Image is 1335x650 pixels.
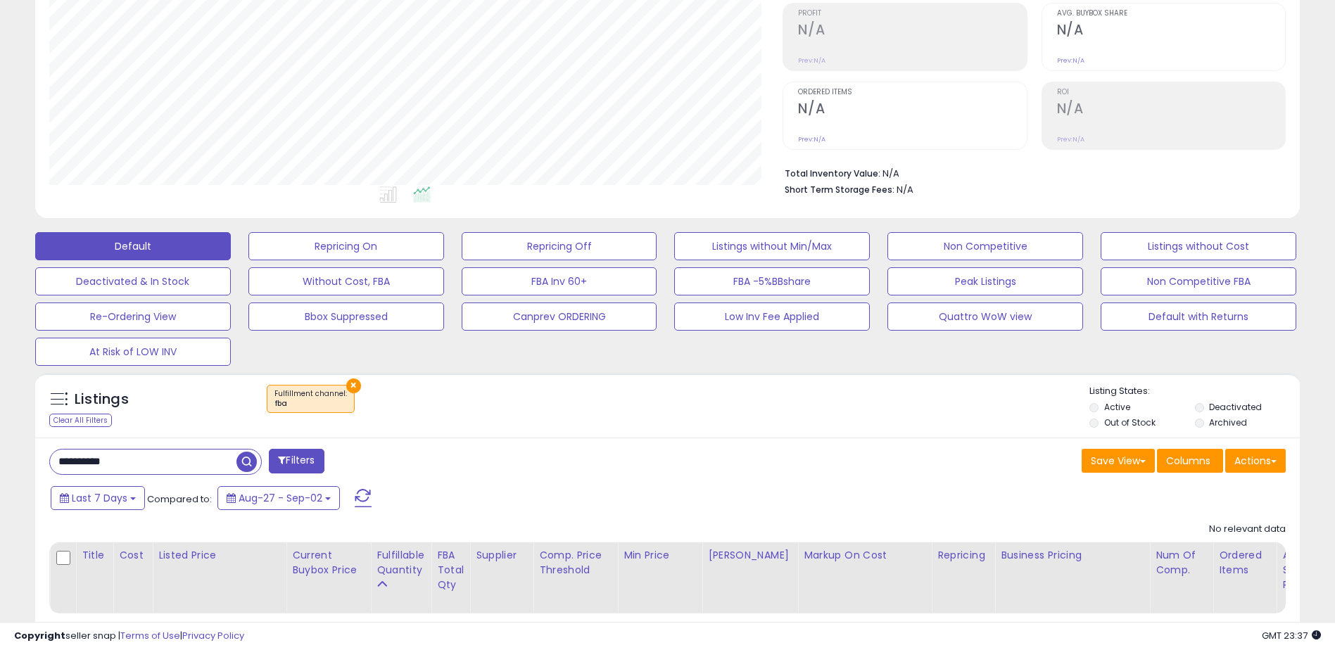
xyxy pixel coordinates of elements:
b: Total Inventory Value: [785,167,880,179]
button: Filters [269,449,324,473]
button: Actions [1225,449,1286,473]
label: Deactivated [1209,401,1262,413]
label: Archived [1209,416,1247,428]
span: N/A [897,183,913,196]
h2: N/A [798,101,1026,120]
div: Clear All Filters [49,414,112,427]
div: Num of Comp. [1156,548,1207,578]
h5: Listings [75,390,129,409]
div: Avg Selling Price [1282,548,1334,592]
button: Listings without Min/Max [674,232,870,260]
p: Listing States: [1089,385,1300,398]
span: Columns [1166,454,1210,468]
th: The percentage added to the cost of goods (COGS) that forms the calculator for Min & Max prices. [798,542,932,613]
h2: N/A [798,22,1026,41]
button: Repricing On [248,232,444,260]
button: Without Cost, FBA [248,267,444,295]
button: Default with Returns [1101,302,1296,331]
div: [PERSON_NAME] [708,548,792,563]
b: Short Term Storage Fees: [785,184,894,196]
button: Save View [1082,449,1155,473]
span: Profit [798,10,1026,18]
span: Ordered Items [798,89,1026,96]
div: Repricing [937,548,989,563]
button: Default [35,232,231,260]
button: Low Inv Fee Applied [674,302,870,331]
small: Prev: N/A [798,56,825,65]
span: Fulfillment channel : [274,388,347,409]
button: Repricing Off [462,232,657,260]
div: Business Pricing [1001,548,1144,563]
a: Privacy Policy [182,629,244,642]
button: Quattro WoW view [887,302,1083,331]
button: Columns [1157,449,1223,473]
h2: N/A [1057,101,1285,120]
span: ROI [1057,89,1285,96]
button: Last 7 Days [51,486,145,510]
div: Markup on Cost [804,548,925,563]
a: Terms of Use [120,629,180,642]
small: Prev: N/A [1057,56,1084,65]
label: Out of Stock [1104,416,1156,428]
div: Comp. Price Threshold [539,548,612,578]
span: 2025-09-10 23:37 GMT [1262,629,1321,642]
div: Ordered Items [1219,548,1270,578]
span: Last 7 Days [72,491,127,505]
button: × [346,378,361,393]
button: FBA Inv 60+ [462,267,657,295]
button: Peak Listings [887,267,1083,295]
button: Aug-27 - Sep-02 [217,486,340,510]
button: Listings without Cost [1101,232,1296,260]
button: FBA -5%BBshare [674,267,870,295]
div: Listed Price [158,548,280,563]
div: Current Buybox Price [292,548,365,578]
label: Active [1104,401,1130,413]
div: Supplier [476,548,527,563]
small: Prev: N/A [1057,135,1084,144]
strong: Copyright [14,629,65,642]
div: FBA Total Qty [437,548,464,592]
small: Prev: N/A [798,135,825,144]
button: Non Competitive FBA [1101,267,1296,295]
h2: N/A [1057,22,1285,41]
button: Deactivated & In Stock [35,267,231,295]
button: Canprev ORDERING [462,302,657,331]
div: No relevant data [1209,523,1286,536]
button: Non Competitive [887,232,1083,260]
div: Cost [119,548,146,563]
span: Compared to: [147,492,212,506]
span: Avg. Buybox Share [1057,10,1285,18]
div: Title [82,548,107,563]
li: N/A [785,164,1275,181]
div: Min Price [624,548,696,563]
th: CSV column name: cust_attr_1_Supplier [470,542,533,613]
button: At Risk of LOW INV [35,338,231,366]
span: Aug-27 - Sep-02 [239,491,322,505]
button: Re-Ordering View [35,302,231,331]
div: fba [274,399,347,409]
button: Bbox Suppressed [248,302,444,331]
div: seller snap | | [14,630,244,643]
div: Fulfillable Quantity [377,548,425,578]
